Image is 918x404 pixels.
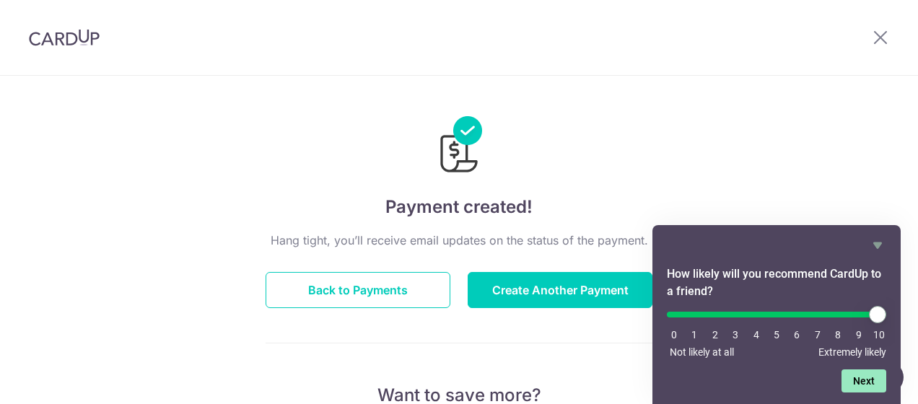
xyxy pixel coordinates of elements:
[468,272,652,308] button: Create Another Payment
[841,369,886,392] button: Next question
[266,272,450,308] button: Back to Payments
[790,329,804,341] li: 6
[32,10,62,23] span: Help
[29,29,100,46] img: CardUp
[852,329,866,341] li: 9
[749,329,764,341] li: 4
[769,329,784,341] li: 5
[667,306,886,358] div: How likely will you recommend CardUp to a friend? Select an option from 0 to 10, with 0 being Not...
[266,232,652,249] p: Hang tight, you’ll receive email updates on the status of the payment.
[667,329,681,341] li: 0
[831,329,845,341] li: 8
[667,265,886,300] h2: How likely will you recommend CardUp to a friend? Select an option from 0 to 10, with 0 being Not...
[728,329,743,341] li: 3
[810,329,825,341] li: 7
[436,116,482,177] img: Payments
[687,329,701,341] li: 1
[667,237,886,392] div: How likely will you recommend CardUp to a friend? Select an option from 0 to 10, with 0 being Not...
[670,346,734,358] span: Not likely at all
[869,237,886,254] button: Hide survey
[872,329,886,341] li: 10
[708,329,722,341] li: 2
[266,194,652,220] h4: Payment created!
[818,346,886,358] span: Extremely likely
